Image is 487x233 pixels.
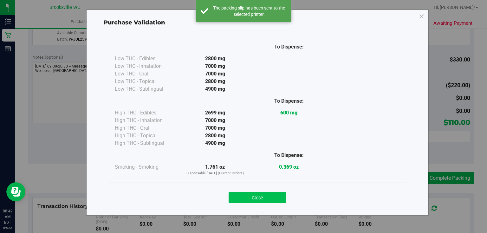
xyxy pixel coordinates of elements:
[178,70,252,78] div: 7000 mg
[178,171,252,176] p: Dispensable [DATE] (Current Orders)
[178,124,252,132] div: 7000 mg
[280,110,297,116] strong: 600 mg
[115,62,178,70] div: Low THC - Inhalation
[178,117,252,124] div: 7000 mg
[178,85,252,93] div: 4900 mg
[279,164,299,170] strong: 0.369 oz
[115,109,178,117] div: High THC - Edibles
[104,19,165,26] span: Purchase Validation
[178,139,252,147] div: 4900 mg
[178,109,252,117] div: 2699 mg
[6,182,25,201] iframe: Resource center
[178,132,252,139] div: 2800 mg
[252,152,326,159] div: To Dispense:
[115,117,178,124] div: High THC - Inhalation
[115,55,178,62] div: Low THC - Edibles
[252,97,326,105] div: To Dispense:
[115,85,178,93] div: Low THC - Sublingual
[115,139,178,147] div: High THC - Sublingual
[115,124,178,132] div: High THC - Oral
[229,192,286,203] button: Close
[115,78,178,85] div: Low THC - Topical
[115,70,178,78] div: Low THC - Oral
[178,78,252,85] div: 2800 mg
[212,5,286,17] div: The packing slip has been sent to the selected printer.
[178,62,252,70] div: 7000 mg
[178,55,252,62] div: 2800 mg
[115,132,178,139] div: High THC - Topical
[115,163,178,171] div: Smoking - Smoking
[252,43,326,51] div: To Dispense:
[178,163,252,176] div: 1.761 oz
